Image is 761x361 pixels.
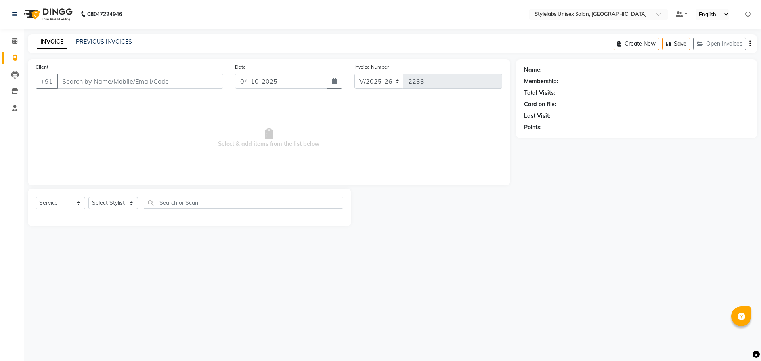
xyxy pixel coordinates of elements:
div: Card on file: [524,100,556,109]
label: Client [36,63,48,71]
button: Create New [614,38,659,50]
span: Select & add items from the list below [36,98,502,178]
label: Invoice Number [354,63,389,71]
input: Search by Name/Mobile/Email/Code [57,74,223,89]
button: +91 [36,74,58,89]
label: Date [235,63,246,71]
div: Total Visits: [524,89,555,97]
a: PREVIOUS INVOICES [76,38,132,45]
button: Save [662,38,690,50]
input: Search or Scan [144,197,343,209]
div: Last Visit: [524,112,551,120]
div: Membership: [524,77,558,86]
img: logo [20,3,75,25]
button: Open Invoices [693,38,746,50]
a: INVOICE [37,35,67,49]
b: 08047224946 [87,3,122,25]
iframe: chat widget [728,329,753,353]
div: Points: [524,123,542,132]
div: Name: [524,66,542,74]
